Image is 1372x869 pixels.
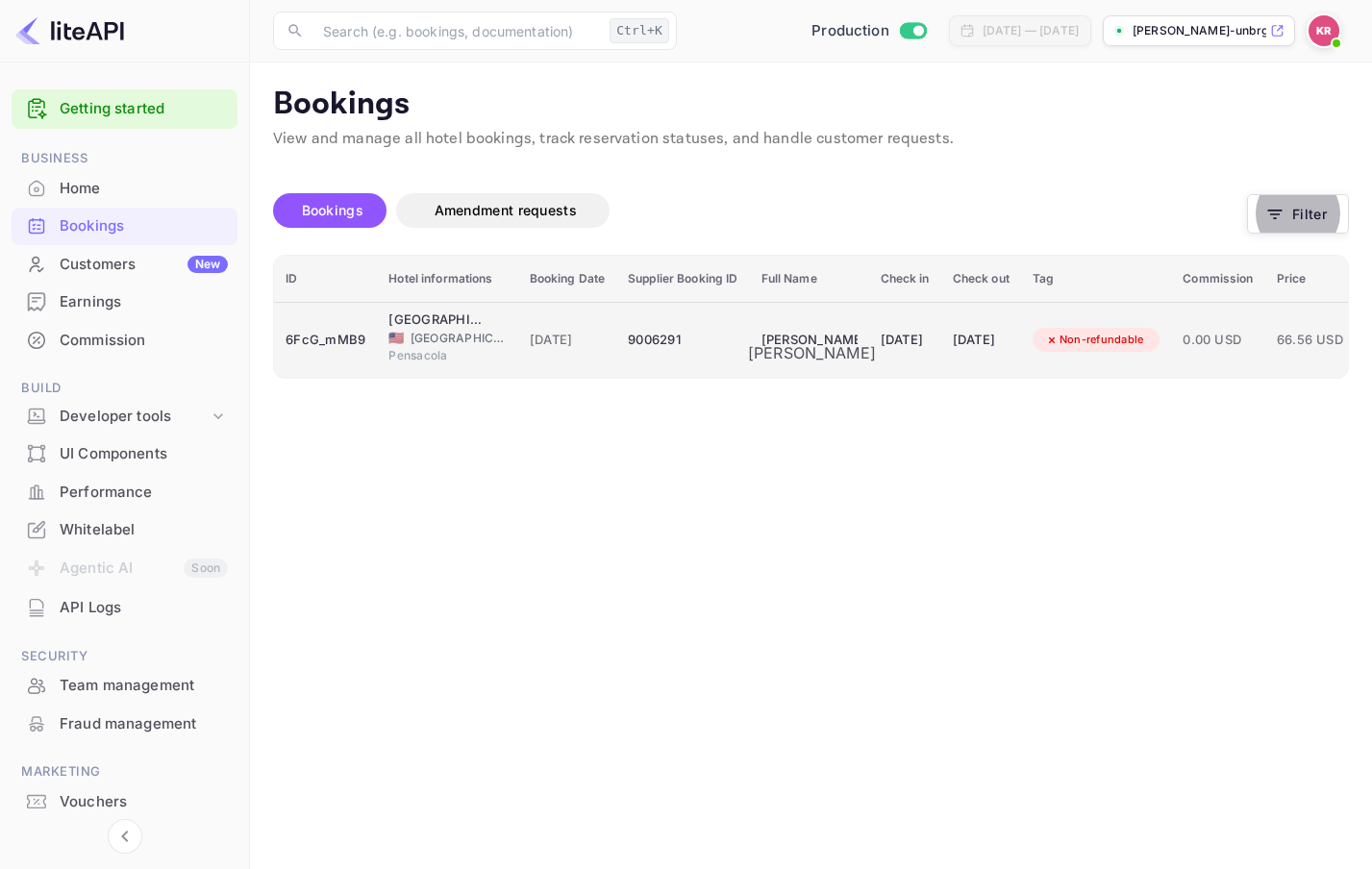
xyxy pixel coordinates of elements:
[60,98,228,120] a: Getting started
[616,256,749,303] th: Supplier Booking ID
[12,89,237,129] div: Getting started
[60,443,228,465] div: UI Components
[435,202,577,218] span: Amendment requests
[12,435,237,471] a: UI Components
[12,435,237,473] div: UI Components
[1309,15,1339,46] img: Kobus Roux
[1033,328,1157,352] div: Non-refundable
[12,208,237,245] div: Bookings
[60,482,228,504] div: Performance
[12,322,237,358] a: Commission
[12,474,237,509] a: Performance
[12,170,237,208] div: Home
[60,291,228,313] div: Earnings
[388,310,485,330] div: Red Roof Inn Pensacola – I-10 at Davis Highway
[12,246,237,282] a: CustomersNew
[12,589,237,627] div: API Logs
[941,256,1021,303] th: Check out
[60,791,228,813] div: Vouchers
[60,597,228,619] div: API Logs
[12,378,237,399] span: Build
[12,246,237,284] div: CustomersNew
[881,325,930,356] div: [DATE]
[12,646,237,667] span: Security
[518,256,617,303] th: Booking Date
[12,511,237,549] div: Whitelabel
[273,128,1349,151] p: View and manage all hotel bookings, track reservation statuses, and handle customer requests.
[1171,256,1264,303] th: Commission
[15,15,124,46] img: LiteAPI logo
[388,347,485,364] span: Pensacola
[12,284,237,319] a: Earnings
[12,511,237,547] a: Whitelabel
[12,208,237,243] a: Bookings
[983,22,1079,39] div: [DATE] — [DATE]
[12,706,237,741] a: Fraud management
[761,325,858,356] div: Tranessia Silas
[60,254,228,276] div: Customers
[530,330,606,351] span: [DATE]
[12,400,237,434] div: Developer tools
[187,256,228,273] div: New
[60,406,209,428] div: Developer tools
[1247,194,1349,234] button: Filter
[1021,256,1172,303] th: Tag
[60,519,228,541] div: Whitelabel
[12,706,237,743] div: Fraud management
[953,325,1010,356] div: [DATE]
[12,667,237,705] div: Team management
[811,20,889,42] span: Production
[273,193,1247,228] div: account-settings tabs
[388,332,404,344] span: United States of America
[60,215,228,237] div: Bookings
[12,667,237,703] a: Team management
[60,178,228,200] div: Home
[312,12,602,50] input: Search (e.g. bookings, documentation)
[1183,330,1253,351] span: 0.00 USD
[274,256,377,303] th: ID
[12,322,237,360] div: Commission
[1133,22,1266,39] p: [PERSON_NAME]-unbrg.[PERSON_NAME]...
[12,148,237,169] span: Business
[12,783,237,821] div: Vouchers
[610,18,669,43] div: Ctrl+K
[12,783,237,819] a: Vouchers
[804,20,934,42] div: Switch to Sandbox mode
[12,284,237,321] div: Earnings
[12,474,237,511] div: Performance
[12,170,237,206] a: Home
[302,202,363,218] span: Bookings
[60,713,228,735] div: Fraud management
[286,325,365,356] div: 6FcG_mMB9
[108,819,142,854] button: Collapse navigation
[273,86,1349,124] p: Bookings
[60,330,228,352] div: Commission
[750,256,869,303] th: Full Name
[12,761,237,782] span: Marketing
[869,256,941,303] th: Check in
[628,325,737,356] div: 9006291
[377,256,517,303] th: Hotel informations
[411,330,507,347] span: [GEOGRAPHIC_DATA]
[60,675,228,697] div: Team management
[12,589,237,625] a: API Logs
